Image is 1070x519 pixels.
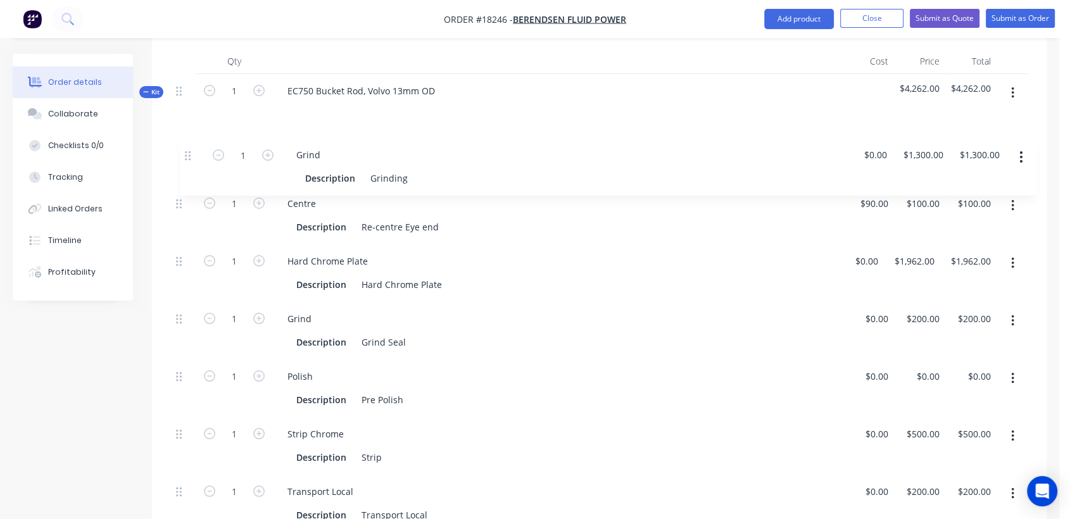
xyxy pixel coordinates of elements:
div: Tracking [48,172,83,183]
div: Grind [277,309,322,327]
div: Cost [842,49,893,74]
div: Timeline [48,235,82,246]
div: Hard Chrome Plate [277,251,378,270]
div: EC750 Bucket Rod, Volvo 13mm OD [277,82,445,100]
div: Profitability [48,266,96,278]
div: Strip Chrome [277,424,354,442]
button: Close [840,9,903,28]
button: Profitability [13,256,133,288]
div: Transport Local [277,482,363,500]
div: Qty [196,49,272,74]
div: Price [893,49,945,74]
div: Collaborate [48,108,98,120]
div: Re-centre Eye end [356,217,444,235]
button: Linked Orders [13,193,133,225]
img: Factory [23,9,42,28]
div: Order details [48,77,102,88]
span: Order #18246 - [444,13,513,25]
span: $4,262.00 [898,82,940,95]
button: Timeline [13,225,133,256]
button: Submit as Quote [910,9,979,28]
span: $4,262.00 [950,82,991,95]
div: Description [291,447,351,466]
div: Description [291,275,351,293]
div: Open Intercom Messenger [1027,476,1057,506]
button: Checklists 0/0 [13,130,133,161]
div: Centre [277,194,326,212]
button: Order details [13,66,133,98]
div: Grind Seal [356,332,411,351]
div: Description [291,217,351,235]
a: Berendsen Fluid Power [513,13,626,25]
div: Linked Orders [48,203,103,215]
div: Description [291,390,351,408]
div: Pre Polish [356,390,408,408]
button: Tracking [13,161,133,193]
button: Kit [139,86,163,98]
div: Description [291,332,351,351]
div: Hard Chrome Plate [356,275,447,293]
button: Collaborate [13,98,133,130]
span: Kit [143,87,160,97]
div: Polish [277,366,323,385]
button: Submit as Order [986,9,1055,28]
div: Strip [356,447,387,466]
div: Total [945,49,996,74]
div: Checklists 0/0 [48,140,104,151]
button: Add product [764,9,834,29]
